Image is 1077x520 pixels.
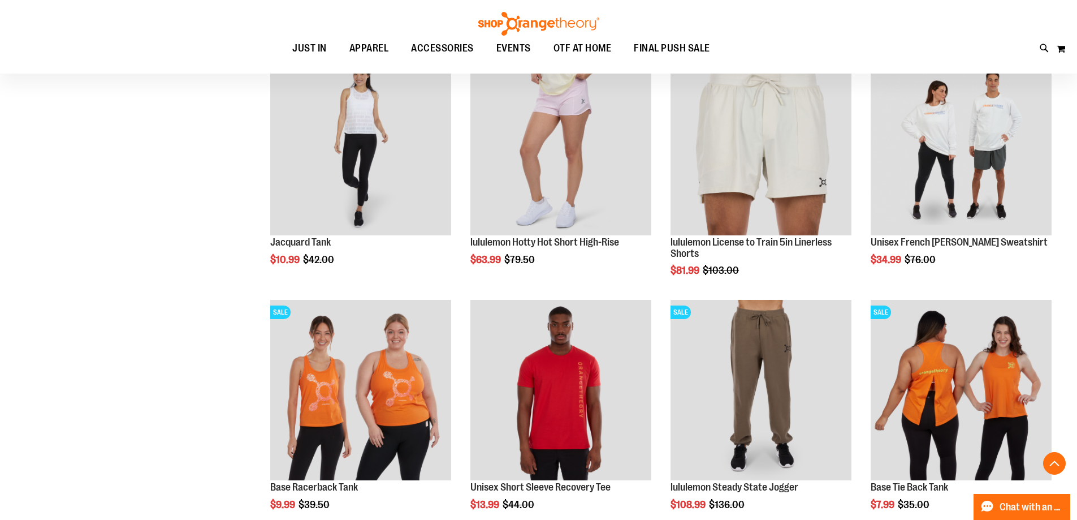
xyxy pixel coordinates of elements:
[465,49,657,294] div: product
[270,254,301,265] span: $10.99
[504,254,537,265] span: $79.50
[703,265,741,276] span: $103.00
[1043,452,1066,475] button: Back To Top
[871,254,903,265] span: $34.99
[709,499,746,510] span: $136.00
[470,54,651,237] a: lululemon Hotty Hot Short High-Rise
[470,254,503,265] span: $63.99
[553,36,612,61] span: OTF AT HOME
[671,300,851,481] img: lululemon Steady State Jogger
[470,300,651,481] img: Product image for Unisex Short Sleeve Recovery Tee
[871,300,1052,481] img: Product image for Base Tie Back Tank
[496,36,531,61] span: EVENTS
[265,49,457,294] div: product
[671,499,707,510] span: $108.99
[865,49,1057,294] div: product
[871,499,896,510] span: $7.99
[270,237,331,248] a: Jacquard Tank
[270,300,451,481] img: Product image for Base Racerback Tank
[634,36,710,61] span: FINAL PUSH SALE
[671,306,691,319] span: SALE
[470,237,619,248] a: lululemon Hotty Hot Short High-Rise
[349,36,389,61] span: APPAREL
[871,306,891,319] span: SALE
[477,12,601,36] img: Shop Orangetheory
[470,300,651,483] a: Product image for Unisex Short Sleeve Recovery Tee
[270,499,297,510] span: $9.99
[299,499,331,510] span: $39.50
[270,54,451,235] img: Front view of Jacquard Tank
[671,54,851,235] img: lululemon License to Train 5in Linerless Shorts
[871,54,1052,237] a: Unisex French Terry Crewneck Sweatshirt primary imageSALE
[671,54,851,237] a: lululemon License to Train 5in Linerless ShortsSALE
[671,237,832,259] a: lululemon License to Train 5in Linerless Shorts
[270,482,358,493] a: Base Racerback Tank
[871,237,1048,248] a: Unisex French [PERSON_NAME] Sweatshirt
[292,36,327,61] span: JUST IN
[871,482,948,493] a: Base Tie Back Tank
[270,306,291,319] span: SALE
[270,300,451,483] a: Product image for Base Racerback TankSALE
[303,254,336,265] span: $42.00
[671,265,701,276] span: $81.99
[1000,502,1063,513] span: Chat with an Expert
[470,54,651,235] img: lululemon Hotty Hot Short High-Rise
[411,36,474,61] span: ACCESSORIES
[898,499,931,510] span: $35.00
[974,494,1071,520] button: Chat with an Expert
[871,54,1052,235] img: Unisex French Terry Crewneck Sweatshirt primary image
[671,482,798,493] a: lululemon Steady State Jogger
[270,54,451,237] a: Front view of Jacquard Tank
[503,499,536,510] span: $44.00
[470,499,501,510] span: $13.99
[665,49,857,305] div: product
[871,300,1052,483] a: Product image for Base Tie Back TankSALE
[470,482,611,493] a: Unisex Short Sleeve Recovery Tee
[671,300,851,483] a: lululemon Steady State JoggerSALE
[905,254,937,265] span: $76.00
